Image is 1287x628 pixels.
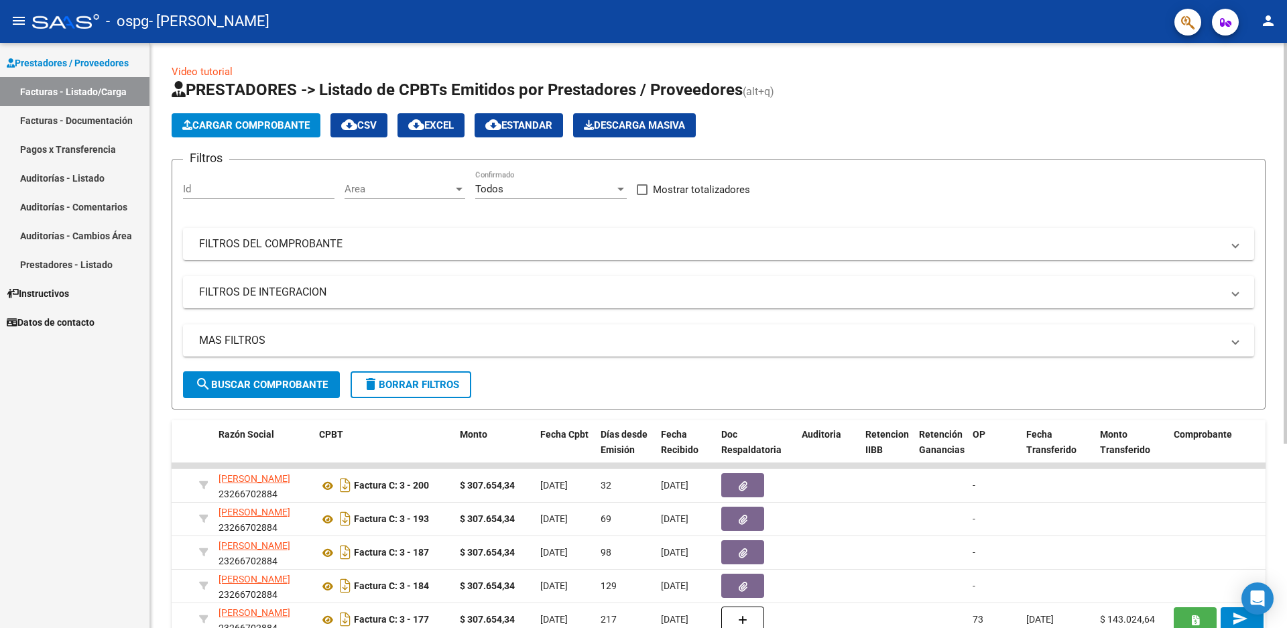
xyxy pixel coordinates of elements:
[199,285,1222,300] mat-panel-title: FILTROS DE INTEGRACION
[967,420,1021,479] datatable-header-cell: OP
[973,513,975,524] span: -
[219,607,290,618] span: [PERSON_NAME]
[1174,429,1232,440] span: Comprobante
[656,420,716,479] datatable-header-cell: Fecha Recibido
[219,538,308,566] div: 23266702884
[454,420,535,479] datatable-header-cell: Monto
[460,580,515,591] strong: $ 307.654,34
[1100,614,1155,625] span: $ 143.024,64
[172,113,320,137] button: Cargar Comprobante
[11,13,27,29] mat-icon: menu
[573,113,696,137] button: Descarga Masiva
[149,7,269,36] span: - [PERSON_NAME]
[721,429,782,455] span: Doc Respaldatoria
[408,117,424,133] mat-icon: cloud_download
[336,475,354,496] i: Descargar documento
[595,420,656,479] datatable-header-cell: Días desde Emisión
[661,580,688,591] span: [DATE]
[219,473,290,484] span: [PERSON_NAME]
[199,237,1222,251] mat-panel-title: FILTROS DEL COMPROBANTE
[540,547,568,558] span: [DATE]
[914,420,967,479] datatable-header-cell: Retención Ganancias
[1100,429,1150,455] span: Monto Transferido
[183,149,229,168] h3: Filtros
[860,420,914,479] datatable-header-cell: Retencion IIBB
[397,113,465,137] button: EXCEL
[460,547,515,558] strong: $ 307.654,34
[336,542,354,563] i: Descargar documento
[219,572,308,600] div: 23266702884
[973,580,975,591] span: -
[354,615,429,625] strong: Factura C: 3 - 177
[460,480,515,491] strong: $ 307.654,34
[661,480,688,491] span: [DATE]
[7,315,95,330] span: Datos de contacto
[1026,429,1077,455] span: Fecha Transferido
[1241,582,1274,615] div: Open Intercom Messenger
[716,420,796,479] datatable-header-cell: Doc Respaldatoria
[1026,614,1054,625] span: [DATE]
[341,119,377,131] span: CSV
[219,505,308,533] div: 23266702884
[199,333,1222,348] mat-panel-title: MAS FILTROS
[661,429,698,455] span: Fecha Recibido
[354,548,429,558] strong: Factura C: 3 - 187
[460,429,487,440] span: Monto
[219,574,290,584] span: [PERSON_NAME]
[183,324,1254,357] mat-expansion-panel-header: MAS FILTROS
[865,429,909,455] span: Retencion IIBB
[601,580,617,591] span: 129
[485,119,552,131] span: Estandar
[1021,420,1095,479] datatable-header-cell: Fecha Transferido
[219,471,308,499] div: 23266702884
[653,182,750,198] span: Mostrar totalizadores
[172,66,233,78] a: Video tutorial
[336,508,354,529] i: Descargar documento
[341,117,357,133] mat-icon: cloud_download
[540,614,568,625] span: [DATE]
[973,480,975,491] span: -
[354,514,429,525] strong: Factura C: 3 - 193
[661,614,688,625] span: [DATE]
[535,420,595,479] datatable-header-cell: Fecha Cpbt
[460,513,515,524] strong: $ 307.654,34
[182,119,310,131] span: Cargar Comprobante
[7,56,129,70] span: Prestadores / Proveedores
[345,183,453,195] span: Area
[973,429,985,440] span: OP
[1260,13,1276,29] mat-icon: person
[661,547,688,558] span: [DATE]
[314,420,454,479] datatable-header-cell: CPBT
[573,113,696,137] app-download-masive: Descarga masiva de comprobantes (adjuntos)
[183,276,1254,308] mat-expansion-panel-header: FILTROS DE INTEGRACION
[336,575,354,596] i: Descargar documento
[601,513,611,524] span: 69
[219,540,290,551] span: [PERSON_NAME]
[172,80,743,99] span: PRESTADORES -> Listado de CPBTs Emitidos por Prestadores / Proveedores
[540,429,589,440] span: Fecha Cpbt
[973,547,975,558] span: -
[743,85,774,98] span: (alt+q)
[601,480,611,491] span: 32
[796,420,860,479] datatable-header-cell: Auditoria
[540,480,568,491] span: [DATE]
[475,113,563,137] button: Estandar
[540,580,568,591] span: [DATE]
[213,420,314,479] datatable-header-cell: Razón Social
[408,119,454,131] span: EXCEL
[183,371,340,398] button: Buscar Comprobante
[601,547,611,558] span: 98
[219,429,274,440] span: Razón Social
[106,7,149,36] span: - ospg
[540,513,568,524] span: [DATE]
[973,614,983,625] span: 73
[1232,611,1248,627] mat-icon: send
[7,286,69,301] span: Instructivos
[919,429,965,455] span: Retención Ganancias
[661,513,688,524] span: [DATE]
[460,614,515,625] strong: $ 307.654,34
[354,481,429,491] strong: Factura C: 3 - 200
[475,183,503,195] span: Todos
[219,507,290,517] span: [PERSON_NAME]
[195,379,328,391] span: Buscar Comprobante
